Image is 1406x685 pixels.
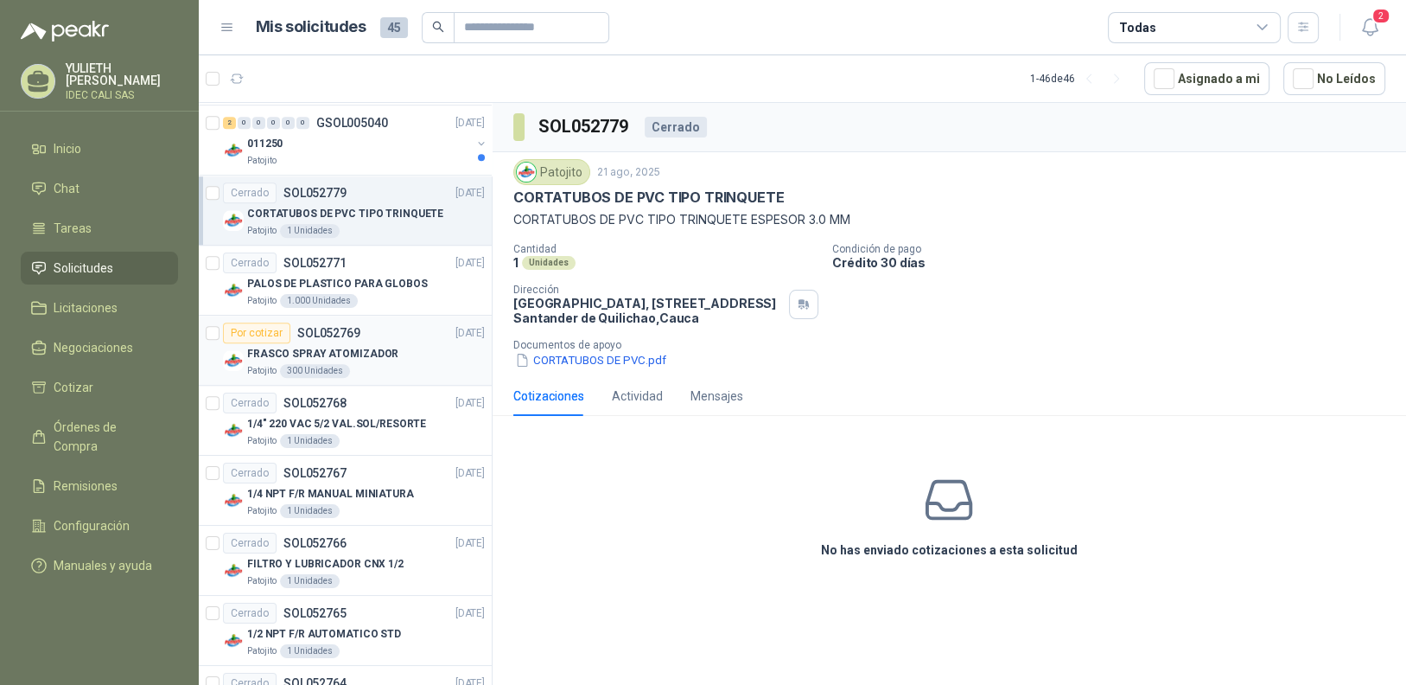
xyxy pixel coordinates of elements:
[1283,62,1385,95] button: No Leídos
[223,420,244,441] img: Company Logo
[54,139,81,158] span: Inicio
[455,115,485,131] p: [DATE]
[517,163,536,182] img: Company Logo
[1354,12,1385,43] button: 2
[597,164,660,181] p: 21 ago, 2025
[247,434,277,448] p: Patojito
[199,246,492,316] a: CerradoSOL052771[DATE] Company LogoPALOS DE PLASTICO PARA GLOBOSPatojito1.000 Unidades
[247,644,277,658] p: Patojito
[21,371,178,404] a: Cotizar
[247,224,277,238] p: Patojito
[1144,62,1269,95] button: Asignado a mi
[690,387,743,406] div: Mensajes
[280,574,340,588] div: 1 Unidades
[513,189,784,207] p: CORTATUBOS DE PVC TIPO TRINQUETE
[832,243,1399,255] p: Condición de pago
[455,185,485,202] p: [DATE]
[280,294,358,308] div: 1.000 Unidades
[247,556,404,573] p: FILTRO Y LUBRICADOR CNX 1/2
[223,253,277,273] div: Cerrado
[538,113,631,140] h3: SOL052779
[54,298,118,317] span: Licitaciones
[247,136,283,152] p: 011250
[223,393,277,413] div: Cerrado
[54,338,133,357] span: Negociaciones
[247,154,277,168] p: Patojito
[522,256,576,270] div: Unidades
[223,210,244,231] img: Company Logo
[455,325,485,342] p: [DATE]
[247,574,277,588] p: Patojito
[280,364,350,378] div: 300 Unidades
[21,331,178,364] a: Negociaciones
[297,327,360,339] p: SOL052769
[513,243,818,255] p: Cantidad
[267,117,280,129] div: 0
[280,644,340,658] div: 1 Unidades
[199,386,492,456] a: CerradoSOL052768[DATE] Company Logo1/4" 220 VAC 5/2 VAL.SOL/RESORTEPatojito1 Unidades
[513,255,519,270] p: 1
[283,607,347,619] p: SOL052765
[283,187,347,199] p: SOL052779
[223,112,488,168] a: 2 0 0 0 0 0 GSOL005040[DATE] Company Logo011250Patojito
[513,339,1399,351] p: Documentos de apoyo
[280,504,340,518] div: 1 Unidades
[513,351,668,369] button: CORTATUBOS DE PVC.pdf
[283,397,347,409] p: SOL052768
[645,117,707,138] div: Cerrado
[238,117,251,129] div: 0
[21,470,178,503] a: Remisiones
[223,560,244,581] img: Company Logo
[54,477,118,496] span: Remisiones
[247,294,277,308] p: Patojito
[455,535,485,552] p: [DATE]
[223,117,236,129] div: 2
[223,323,290,343] div: Por cotizar
[1030,65,1130,93] div: 1 - 46 de 46
[54,259,113,278] span: Solicitudes
[223,182,277,203] div: Cerrado
[54,418,162,456] span: Órdenes de Compra
[223,631,244,651] img: Company Logo
[54,516,130,535] span: Configuración
[380,17,408,38] span: 45
[66,62,178,86] p: YULIETH [PERSON_NAME]
[21,172,178,205] a: Chat
[455,605,485,622] p: [DATE]
[223,140,244,161] img: Company Logo
[612,387,663,406] div: Actividad
[513,159,590,185] div: Patojito
[247,276,428,292] p: PALOS DE PLASTICO PARA GLOBOS
[283,467,347,479] p: SOL052767
[66,90,178,100] p: IDEC CALI SAS
[296,117,309,129] div: 0
[199,526,492,596] a: CerradoSOL052766[DATE] Company LogoFILTRO Y LUBRICADOR CNX 1/2Patojito1 Unidades
[223,490,244,511] img: Company Logo
[1119,18,1155,37] div: Todas
[280,224,340,238] div: 1 Unidades
[1371,8,1390,24] span: 2
[223,350,244,371] img: Company Logo
[21,21,109,42] img: Logo peakr
[247,504,277,518] p: Patojito
[21,252,178,285] a: Solicitudes
[54,179,80,198] span: Chat
[21,549,178,582] a: Manuales y ayuda
[455,255,485,272] p: [DATE]
[432,21,444,33] span: search
[223,463,277,483] div: Cerrado
[54,219,92,238] span: Tareas
[54,378,93,397] span: Cotizar
[256,15,366,40] h1: Mis solicitudes
[513,210,1385,229] p: CORTATUBOS DE PVC TIPO TRINQUETE ESPESOR 3.0 MM
[280,434,340,448] div: 1 Unidades
[283,537,347,549] p: SOL052766
[223,603,277,624] div: Cerrado
[199,456,492,526] a: CerradoSOL052767[DATE] Company Logo1/4 NPT F/R MANUAL MINIATURAPatojito1 Unidades
[316,117,388,129] p: GSOL005040
[247,416,426,432] p: 1/4" 220 VAC 5/2 VAL.SOL/RESORTE
[223,533,277,554] div: Cerrado
[247,206,443,222] p: CORTATUBOS DE PVC TIPO TRINQUETE
[247,346,398,362] p: FRASCO SPRAY ATOMIZADOR
[513,387,584,406] div: Cotizaciones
